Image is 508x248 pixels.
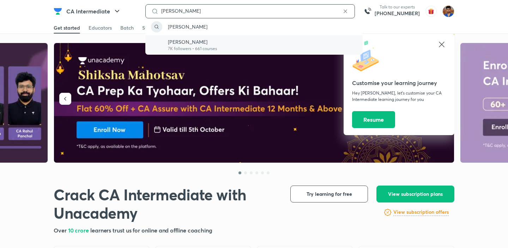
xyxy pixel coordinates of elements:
[376,186,454,202] button: View subscription plans
[352,40,384,72] img: icon
[142,22,154,34] a: Store
[393,208,449,217] a: View subscription offers
[442,5,454,17] img: Chandra
[54,22,80,34] a: Get started
[361,4,375,18] img: call-us
[62,4,126,18] button: CA Intermediate
[168,46,217,52] p: 7K followers • 661 courses
[54,7,62,16] img: Company Logo
[145,18,363,35] a: [PERSON_NAME]
[151,38,162,50] img: Avatar
[120,24,134,31] div: Batch
[54,226,68,234] span: Over
[352,79,446,87] h5: Customise your learning journey
[90,226,212,234] span: learners trust us for online and offline coaching
[352,111,395,128] button: Resume
[54,24,80,31] div: Get started
[68,226,90,234] span: 10 crore
[307,190,352,198] span: Try learning for free
[142,24,154,31] div: Store
[168,23,207,30] p: [PERSON_NAME]
[388,190,443,198] span: View subscription plans
[145,35,363,55] a: Avatar[PERSON_NAME]7K followers • 661 courses
[168,38,217,46] p: [PERSON_NAME]
[290,186,368,202] button: Try learning for free
[425,6,437,17] img: avatar
[375,4,420,10] p: Talk to our experts
[89,24,112,31] div: Educators
[375,10,420,17] a: [PHONE_NUMBER]
[158,8,342,14] input: Search courses, test series and educators
[54,186,279,222] h1: Crack CA Intermediate with Unacademy
[89,22,112,34] a: Educators
[120,22,134,34] a: Batch
[352,90,446,103] p: Hey [PERSON_NAME], let’s customise your CA Intermediate learning journey for you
